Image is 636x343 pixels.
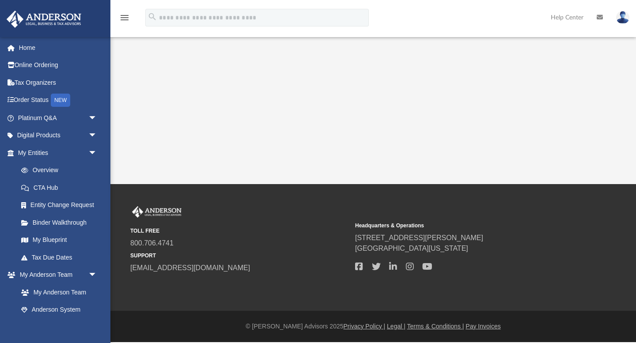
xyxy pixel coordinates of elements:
[88,266,106,284] span: arrow_drop_down
[6,74,110,91] a: Tax Organizers
[6,91,110,109] a: Order StatusNEW
[6,109,110,127] a: Platinum Q&Aarrow_drop_down
[6,144,110,162] a: My Entitiesarrow_drop_down
[387,323,405,330] a: Legal |
[344,323,386,330] a: Privacy Policy |
[407,323,464,330] a: Terms & Conditions |
[466,323,500,330] a: Pay Invoices
[6,39,110,57] a: Home
[119,12,130,23] i: menu
[12,283,102,301] a: My Anderson Team
[616,11,629,24] img: User Pic
[12,196,110,214] a: Entity Change Request
[6,127,110,144] a: Digital Productsarrow_drop_down
[12,214,110,231] a: Binder Walkthrough
[51,94,70,107] div: NEW
[6,266,106,284] a: My Anderson Teamarrow_drop_down
[12,231,106,249] a: My Blueprint
[130,264,250,271] a: [EMAIL_ADDRESS][DOMAIN_NAME]
[148,12,157,22] i: search
[12,249,110,266] a: Tax Due Dates
[355,245,468,252] a: [GEOGRAPHIC_DATA][US_STATE]
[130,206,183,218] img: Anderson Advisors Platinum Portal
[4,11,84,28] img: Anderson Advisors Platinum Portal
[119,17,130,23] a: menu
[130,239,174,247] a: 800.706.4741
[355,222,574,230] small: Headquarters & Operations
[12,301,106,319] a: Anderson System
[88,144,106,162] span: arrow_drop_down
[130,252,349,260] small: SUPPORT
[12,162,110,179] a: Overview
[88,109,106,127] span: arrow_drop_down
[12,179,110,196] a: CTA Hub
[110,322,636,331] div: © [PERSON_NAME] Advisors 2025
[355,234,483,241] a: [STREET_ADDRESS][PERSON_NAME]
[88,127,106,145] span: arrow_drop_down
[6,57,110,74] a: Online Ordering
[130,227,349,235] small: TOLL FREE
